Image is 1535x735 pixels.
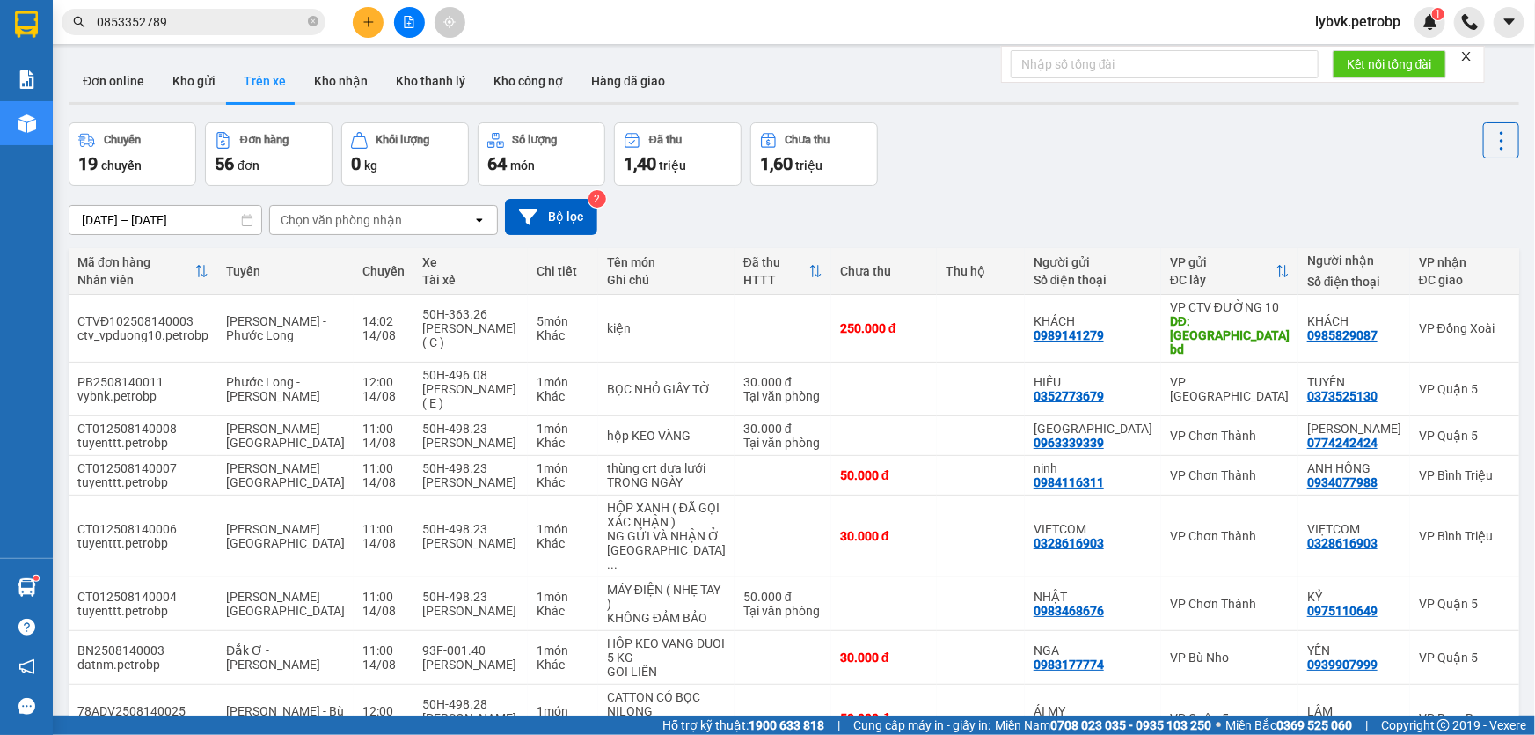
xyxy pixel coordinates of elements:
[743,590,822,604] div: 50.000 đ
[77,704,208,718] div: 78ADV2508140025
[422,321,519,349] div: [PERSON_NAME] ( C )
[351,153,361,174] span: 0
[1034,522,1152,536] div: VIETCOM
[158,60,230,102] button: Kho gửi
[1034,314,1152,328] div: KHÁCH
[537,461,589,475] div: 1 món
[537,422,589,436] div: 1 món
[77,422,208,436] div: CT012508140008
[1502,14,1517,30] span: caret-down
[1034,422,1152,436] div: NHẬT ANH
[308,16,318,26] span: close-circle
[1307,658,1378,672] div: 0939907999
[77,255,194,269] div: Mã đơn hàng
[607,501,726,529] div: HỘP XANH ( ĐÃ GỌI XÁC NHẬN )
[1432,8,1444,20] sup: 1
[18,578,36,597] img: warehouse-icon
[1170,255,1276,269] div: VP gửi
[18,619,35,636] span: question-circle
[537,264,589,278] div: Chi tiết
[226,461,345,489] span: [PERSON_NAME][GEOGRAPHIC_DATA]
[537,436,589,450] div: Khác
[69,60,158,102] button: Đơn online
[1034,436,1104,450] div: 0963339339
[362,389,405,403] div: 14/08
[18,698,35,715] span: message
[435,7,465,38] button: aim
[743,604,822,618] div: Tại văn phòng
[537,604,589,618] div: Khác
[362,522,405,536] div: 11:00
[422,255,519,269] div: Xe
[101,158,142,173] span: chuyến
[607,636,726,665] div: HÔP KEO VANG DUOI 5 KG
[743,375,822,389] div: 30.000 đ
[537,522,589,536] div: 1 món
[1307,536,1378,550] div: 0328616903
[362,436,405,450] div: 14/08
[362,16,375,28] span: plus
[743,273,808,287] div: HTTT
[376,134,430,146] div: Khối lượng
[77,314,208,328] div: CTVĐ102508140003
[1307,328,1378,342] div: 0985829087
[1161,248,1298,295] th: Toggle SortBy
[1034,273,1152,287] div: Số điện thoại
[78,153,98,174] span: 19
[607,255,726,269] div: Tên món
[1034,704,1152,718] div: ÁI MY
[382,60,479,102] button: Kho thanh lý
[215,153,234,174] span: 56
[1307,314,1401,328] div: KHÁCH
[77,375,208,389] div: PB2508140011
[77,389,208,403] div: vybnk.petrobp
[760,153,793,174] span: 1,60
[353,7,384,38] button: plus
[422,643,519,658] div: 93F-001.40
[1460,50,1473,62] span: close
[1419,255,1524,269] div: VP nhận
[659,158,686,173] span: triệu
[1034,643,1152,658] div: NGA
[422,604,519,618] div: [PERSON_NAME]
[77,658,208,672] div: datnm.petrobp
[18,114,36,133] img: warehouse-icon
[362,604,405,618] div: 14/08
[1170,468,1290,482] div: VP Chơn Thành
[1034,658,1104,672] div: 0983177774
[1307,275,1401,289] div: Số điện thoại
[422,368,519,382] div: 50H-496.08
[422,590,519,604] div: 50H-498.23
[33,576,39,581] sup: 1
[743,389,822,403] div: Tại văn phòng
[1307,475,1378,489] div: 0934077988
[1307,389,1378,403] div: 0373525130
[403,16,415,28] span: file-add
[104,134,141,146] div: Chuyến
[840,321,928,335] div: 250.000 đ
[1050,718,1211,732] strong: 0708 023 035 - 0935 103 250
[505,199,597,235] button: Bộ lọc
[1301,11,1414,33] span: lybvk.petrobp
[1170,650,1290,665] div: VP Bù Nho
[786,134,830,146] div: Chưa thu
[422,307,519,321] div: 50H-363.26
[735,248,831,295] th: Toggle SortBy
[422,461,519,475] div: 50H-498.23
[422,522,519,536] div: 50H-498.23
[1034,590,1152,604] div: NHẬT
[226,590,345,618] span: [PERSON_NAME][GEOGRAPHIC_DATA]
[537,475,589,489] div: Khác
[1034,475,1104,489] div: 0984116311
[537,704,589,718] div: 1 món
[607,273,726,287] div: Ghi chú
[226,643,320,672] span: Đắk Ơ - [PERSON_NAME]
[649,134,682,146] div: Đã thu
[422,382,519,410] div: [PERSON_NAME] ( E )
[362,475,405,489] div: 14/08
[1307,643,1401,658] div: YẾN
[1422,14,1438,30] img: icon-new-feature
[1494,7,1524,38] button: caret-down
[73,16,85,28] span: search
[607,429,726,443] div: hộp KEO VÀNG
